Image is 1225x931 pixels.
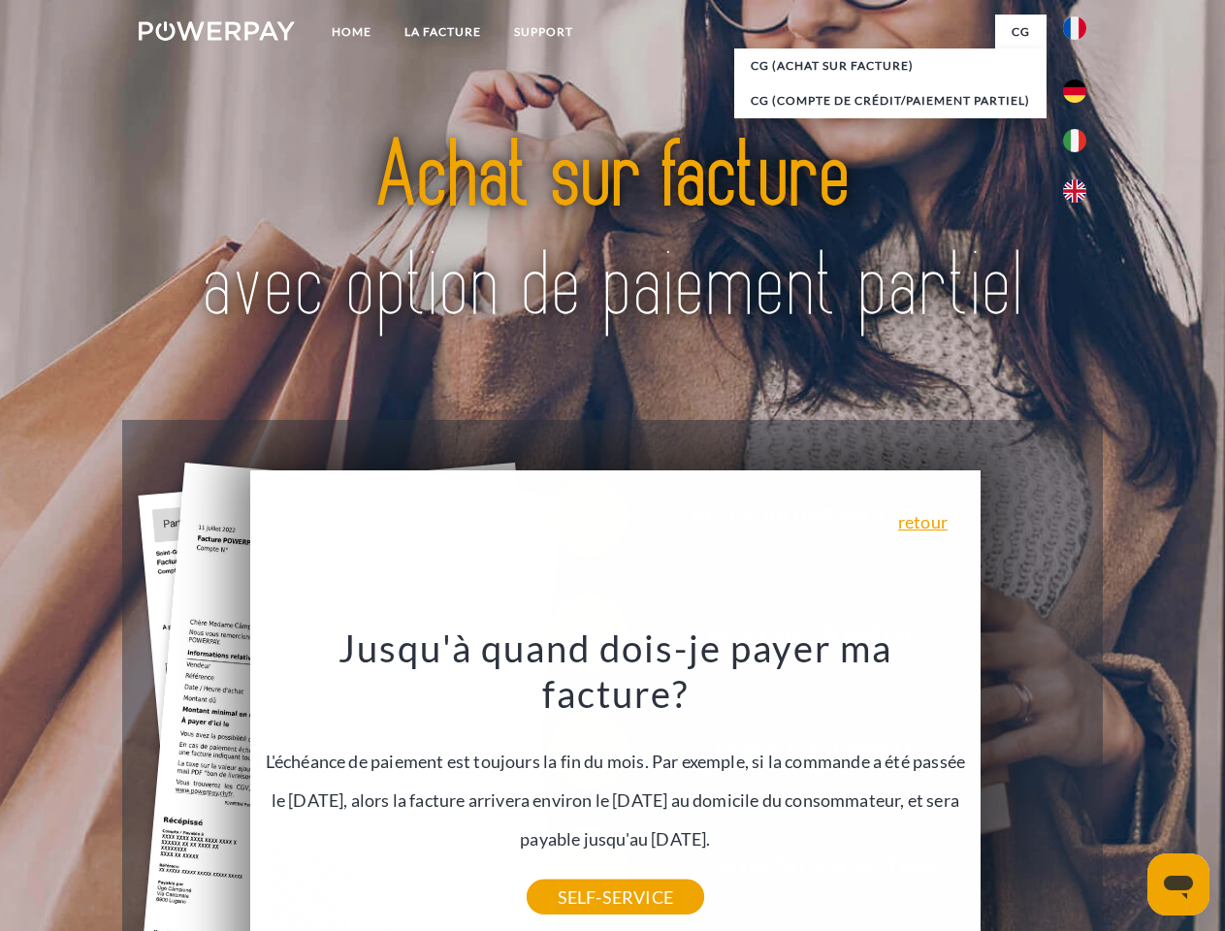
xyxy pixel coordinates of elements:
[315,15,388,49] a: Home
[261,625,969,718] h3: Jusqu'à quand dois-je payer ma facture?
[498,15,590,49] a: Support
[1063,80,1086,103] img: de
[388,15,498,49] a: LA FACTURE
[185,93,1040,371] img: title-powerpay_fr.svg
[527,880,704,915] a: SELF-SERVICE
[1147,853,1209,915] iframe: Bouton de lancement de la fenêtre de messagerie
[734,83,1047,118] a: CG (Compte de crédit/paiement partiel)
[734,48,1047,83] a: CG (achat sur facture)
[1063,16,1086,40] img: fr
[995,15,1047,49] a: CG
[139,21,295,41] img: logo-powerpay-white.svg
[898,513,948,530] a: retour
[1063,179,1086,203] img: en
[261,625,969,897] div: L'échéance de paiement est toujours la fin du mois. Par exemple, si la commande a été passée le [...
[1063,129,1086,152] img: it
